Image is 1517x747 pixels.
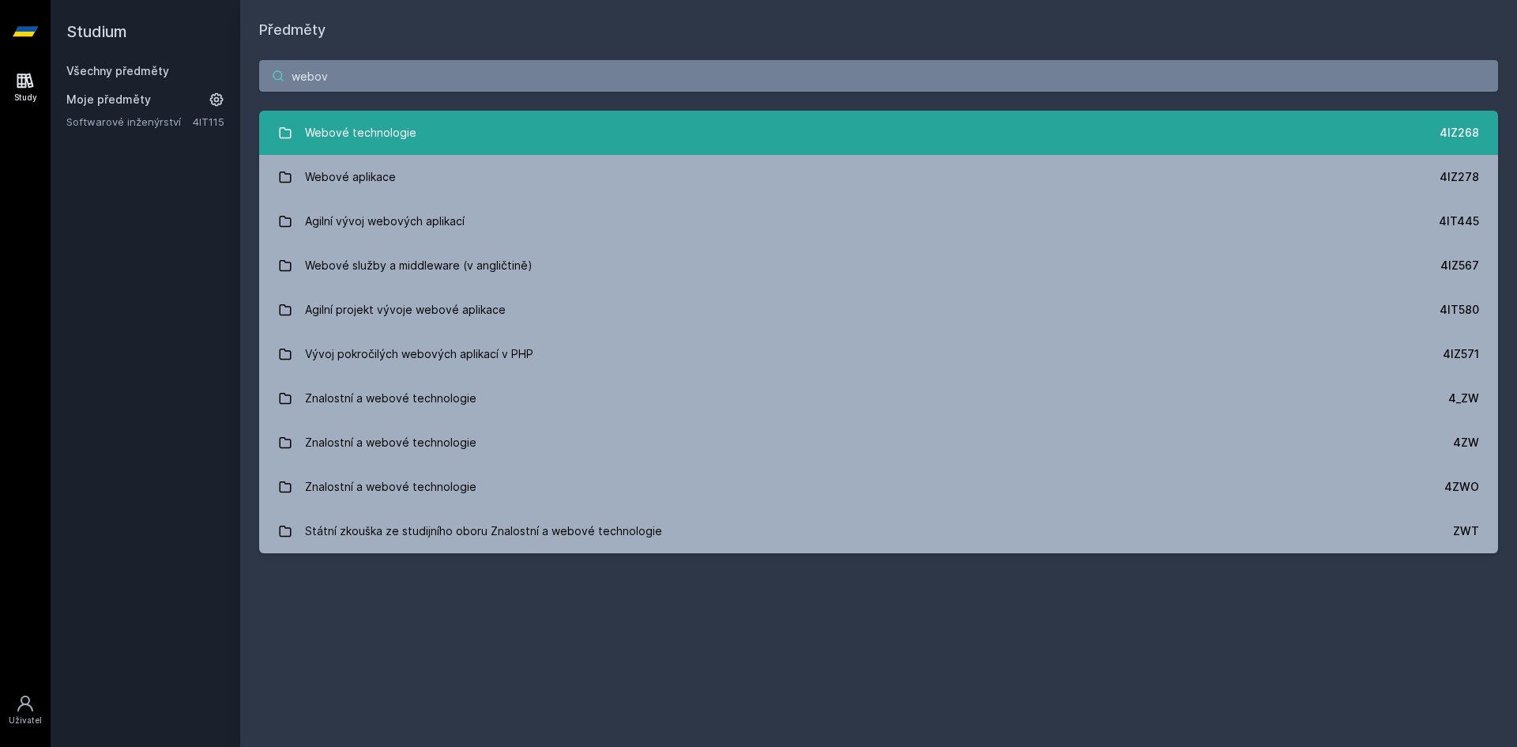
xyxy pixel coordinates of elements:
div: 4IT445 [1439,213,1479,229]
div: 4ZWO [1444,479,1479,495]
div: 4_ZW [1448,390,1479,406]
span: Moje předměty [66,92,151,108]
a: Agilní projekt vývoje webové aplikace 4IT580 [259,288,1498,332]
div: Vývoj pokročilých webových aplikací v PHP [305,338,533,370]
a: Státní zkouška ze studijního oboru Znalostní a webové technologie ZWT [259,509,1498,553]
div: Webové služby a middleware (v angličtině) [305,250,533,281]
a: Všechny předměty [66,64,169,77]
a: Uživatel [3,686,47,734]
div: Znalostní a webové technologie [305,383,476,414]
a: Webové aplikace 4IZ278 [259,155,1498,199]
a: Webové služby a middleware (v angličtině) 4IZ567 [259,243,1498,288]
div: Znalostní a webové technologie [305,471,476,503]
a: Znalostní a webové technologie 4ZWO [259,465,1498,509]
a: 4IT115 [193,115,224,128]
a: Znalostní a webové technologie 4ZW [259,421,1498,465]
input: Název nebo ident předmětu… [259,60,1498,92]
div: 4IZ278 [1440,169,1479,185]
div: Státní zkouška ze studijního oboru Znalostní a webové technologie [305,515,662,547]
div: Uživatel [9,715,42,726]
a: Softwarové inženýrství [66,114,193,130]
div: Znalostní a webové technologie [305,427,476,458]
a: Webové technologie 4IZ268 [259,111,1498,155]
div: Agilní vývoj webových aplikací [305,206,465,237]
div: 4IZ268 [1440,125,1479,141]
a: Vývoj pokročilých webových aplikací v PHP 4IZ571 [259,332,1498,376]
div: Webové technologie [305,117,416,149]
div: Webové aplikace [305,161,396,193]
div: Study [14,92,37,104]
div: Agilní projekt vývoje webové aplikace [305,294,506,326]
div: 4IZ567 [1440,258,1479,274]
a: Study [3,63,47,111]
a: Agilní vývoj webových aplikací 4IT445 [259,199,1498,243]
div: 4IT580 [1440,302,1479,318]
h1: Předměty [259,19,1498,41]
div: ZWT [1453,523,1479,539]
div: 4ZW [1453,435,1479,451]
div: 4IZ571 [1443,346,1479,362]
a: Znalostní a webové technologie 4_ZW [259,376,1498,421]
